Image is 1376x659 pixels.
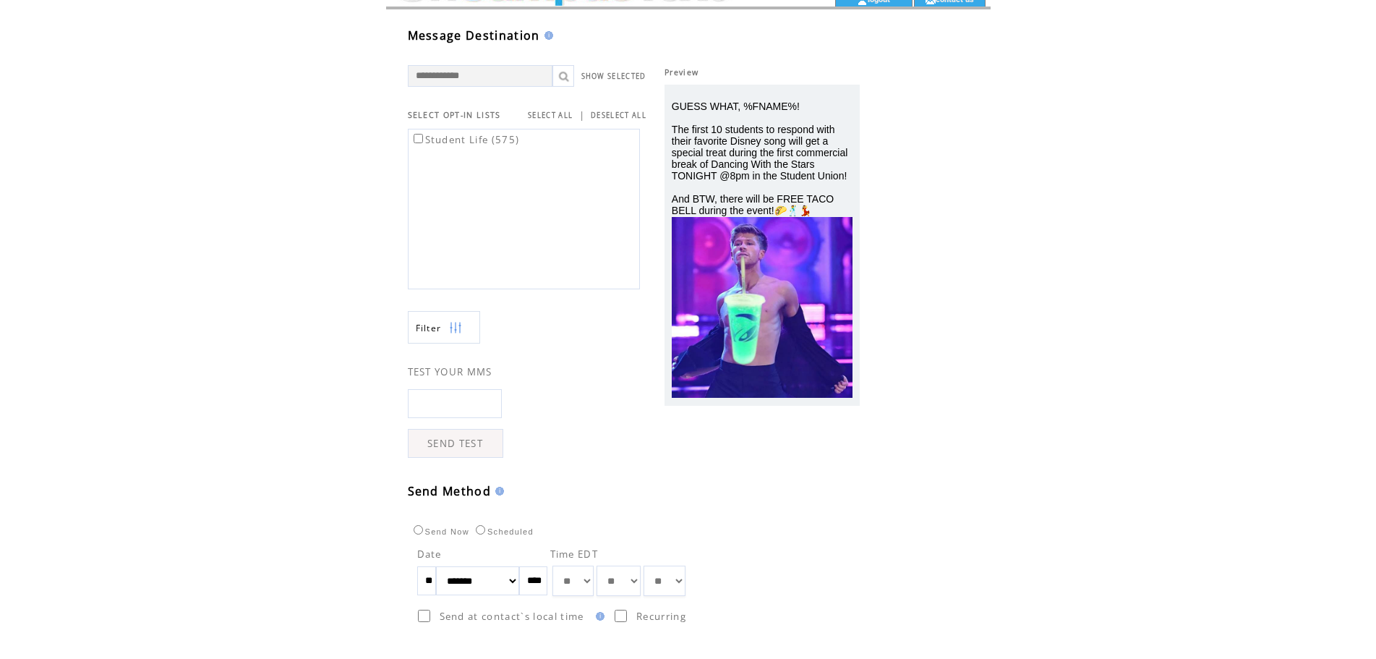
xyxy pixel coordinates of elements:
label: Student Life (575) [411,133,520,146]
span: TEST YOUR MMS [408,365,492,378]
input: Student Life (575) [414,134,423,143]
a: SEND TEST [408,429,503,458]
span: Message Destination [408,27,540,43]
img: help.gif [540,31,553,40]
span: GUESS WHAT, %FNAME%! The first 10 students to respond with their favorite Disney song will get a ... [672,101,848,216]
span: Time EDT [550,548,599,561]
label: Scheduled [472,527,534,536]
a: Filter [408,311,480,344]
label: Send Now [410,527,469,536]
span: Recurring [636,610,686,623]
input: Send Now [414,525,423,535]
span: Show filters [416,322,442,334]
img: help.gif [591,612,604,621]
a: SHOW SELECTED [581,72,646,81]
span: Preview [665,67,698,77]
span: SELECT OPT-IN LISTS [408,110,501,120]
img: help.gif [491,487,504,496]
input: Scheduled [476,525,485,535]
span: Send at contact`s local time [440,610,584,623]
span: | [579,109,585,122]
img: filters.png [449,312,462,344]
a: SELECT ALL [528,111,573,120]
a: DESELECT ALL [591,111,646,120]
span: Date [417,548,442,561]
span: Send Method [408,483,492,499]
